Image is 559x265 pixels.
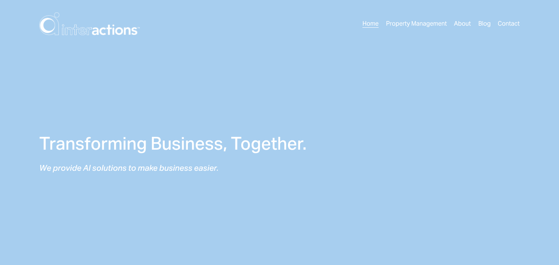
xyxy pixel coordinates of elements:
a: Property Management [386,19,447,29]
a: Blog [478,19,491,29]
h2: Transforming Business, Together. [39,133,399,154]
a: Contact [498,19,520,29]
a: Home [362,19,379,29]
a: About [454,19,471,29]
img: AI Interactions [39,12,140,35]
em: We provide AI solutions to make business easier. [39,163,218,173]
